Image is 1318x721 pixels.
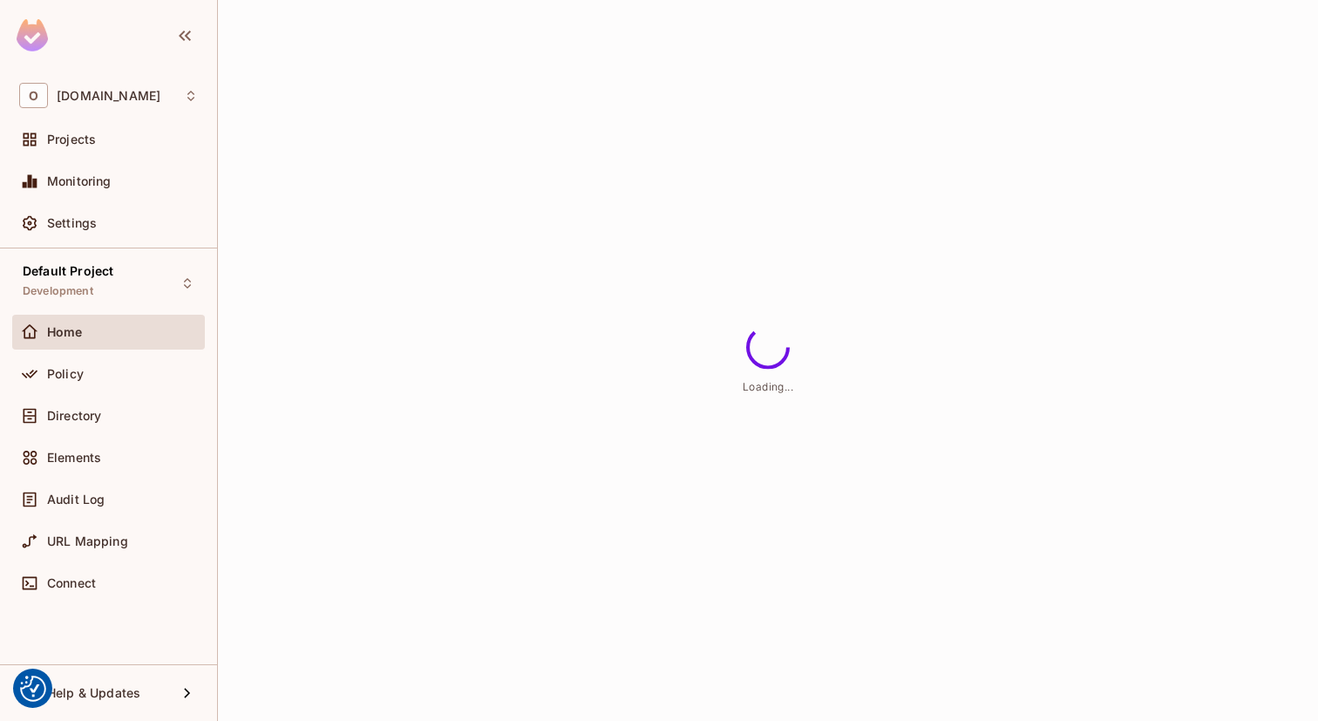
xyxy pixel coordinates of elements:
button: Consent Preferences [20,676,46,702]
span: Policy [47,367,84,381]
span: Audit Log [47,493,105,507]
span: Directory [47,409,101,423]
span: Connect [47,576,96,590]
span: URL Mapping [47,534,128,548]
span: Home [47,325,83,339]
span: Settings [47,216,97,230]
span: Elements [47,451,101,465]
span: Monitoring [47,174,112,188]
span: Default Project [23,264,113,278]
span: Workspace: oxylabs.io [57,89,160,103]
span: O [19,83,48,108]
span: Projects [47,133,96,146]
span: Loading... [743,379,793,392]
span: Help & Updates [47,686,140,700]
img: Revisit consent button [20,676,46,702]
span: Development [23,284,93,298]
img: SReyMgAAAABJRU5ErkJggg== [17,19,48,51]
